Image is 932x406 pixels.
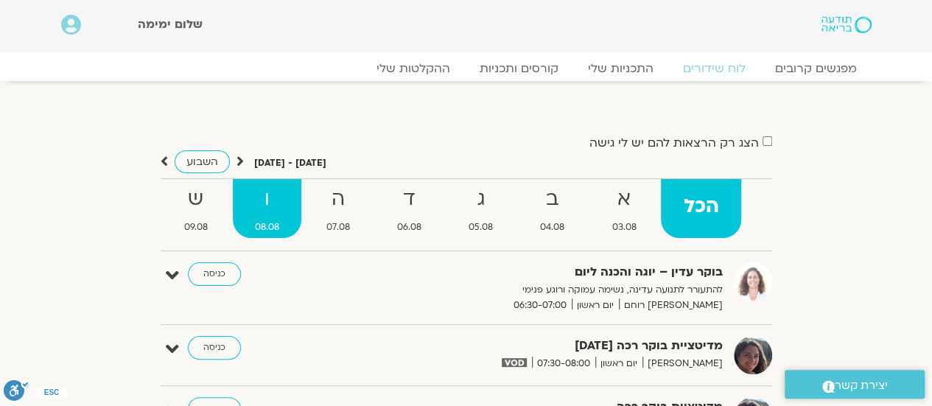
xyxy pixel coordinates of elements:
[572,298,619,313] span: יום ראשון
[785,370,925,399] a: יצירת קשר
[362,262,723,282] strong: בוקר עדין – יוגה והכנה ליום
[233,220,301,235] span: 08.08
[518,183,586,216] strong: ב
[446,179,515,238] a: ג05.08
[375,220,444,235] span: 06.08
[162,183,230,216] strong: ש
[502,358,526,367] img: vodicon
[589,220,658,235] span: 03.08
[661,179,740,238] a: הכל
[642,356,723,371] span: [PERSON_NAME]
[760,61,872,76] a: מפגשים קרובים
[233,179,301,238] a: ו08.08
[465,61,573,76] a: קורסים ותכניות
[589,136,759,150] label: הצג רק הרצאות להם יש לי גישה
[188,336,241,360] a: כניסה
[162,179,230,238] a: ש09.08
[661,190,740,223] strong: הכל
[375,179,444,238] a: ד06.08
[573,61,668,76] a: התכניות שלי
[61,61,872,76] nav: Menu
[835,376,888,396] span: יצירת קשר
[304,179,372,238] a: ה07.08
[532,356,595,371] span: 07:30-08:00
[162,220,230,235] span: 09.08
[446,183,515,216] strong: ג
[446,220,515,235] span: 05.08
[362,282,723,298] p: להתעורר לתנועה עדינה, נשימה עמוקה ורוגע פנימי
[188,262,241,286] a: כניסה
[362,61,465,76] a: ההקלטות שלי
[304,220,372,235] span: 07.08
[138,16,203,32] span: שלום ימימה
[375,183,444,216] strong: ד
[589,183,658,216] strong: א
[186,155,218,169] span: השבוע
[518,220,586,235] span: 04.08
[508,298,572,313] span: 06:30-07:00
[595,356,642,371] span: יום ראשון
[362,336,723,356] strong: מדיטציית בוקר רכה [DATE]
[619,298,723,313] span: [PERSON_NAME] רוחם
[518,179,586,238] a: ב04.08
[175,150,230,173] a: השבוע
[668,61,760,76] a: לוח שידורים
[254,155,326,171] p: [DATE] - [DATE]
[233,183,301,216] strong: ו
[589,179,658,238] a: א03.08
[304,183,372,216] strong: ה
